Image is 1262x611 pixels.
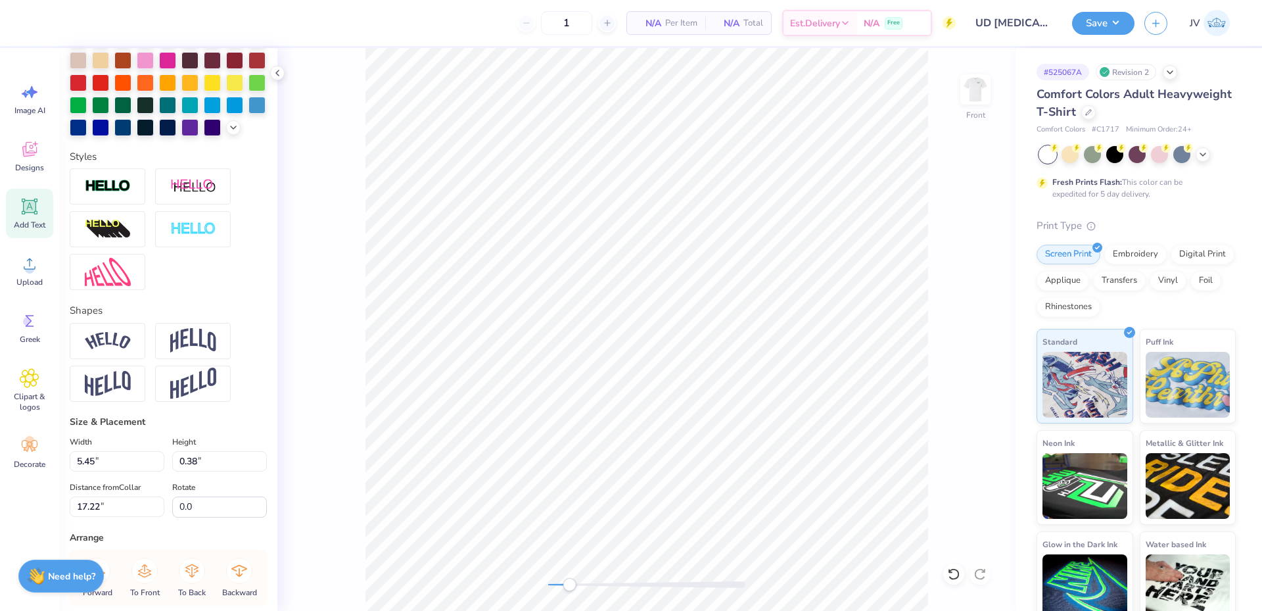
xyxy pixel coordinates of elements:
[14,220,45,230] span: Add Text
[85,258,131,286] img: Free Distort
[1042,453,1127,519] img: Neon Ink
[14,459,45,470] span: Decorate
[1184,10,1236,36] a: JV
[222,587,257,598] span: Backward
[1146,436,1223,450] span: Metallic & Glitter Ink
[85,371,131,397] img: Flag
[14,105,45,116] span: Image AI
[1146,537,1206,551] span: Water based Ink
[1190,271,1221,291] div: Foil
[1126,124,1192,135] span: Minimum Order: 24 +
[85,219,131,240] img: 3D Illusion
[563,578,576,591] div: Accessibility label
[1037,245,1100,264] div: Screen Print
[1204,10,1230,36] img: Jo Vincent
[1146,453,1230,519] img: Metallic & Glitter Ink
[20,334,40,345] span: Greek
[665,16,697,30] span: Per Item
[172,434,196,450] label: Height
[966,109,985,121] div: Front
[1042,352,1127,418] img: Standard
[962,76,989,103] img: Front
[1190,16,1200,31] span: JV
[178,587,206,598] span: To Back
[1104,245,1167,264] div: Embroidery
[1037,271,1089,291] div: Applique
[1052,176,1214,200] div: This color can be expedited for 5 day delivery.
[1146,352,1230,418] img: Puff Ink
[70,531,267,545] div: Arrange
[85,332,131,350] img: Arc
[172,479,195,495] label: Rotate
[70,479,141,495] label: Distance from Collar
[1037,124,1085,135] span: Comfort Colors
[1037,218,1236,233] div: Print Type
[130,587,160,598] span: To Front
[85,179,131,194] img: Stroke
[16,277,43,287] span: Upload
[1042,537,1117,551] span: Glow in the Dark Ink
[1146,335,1173,349] span: Puff Ink
[70,303,103,318] label: Shapes
[170,368,216,400] img: Rise
[864,16,879,30] span: N/A
[966,10,1062,36] input: Untitled Design
[1171,245,1234,264] div: Digital Print
[170,328,216,353] img: Arch
[15,162,44,173] span: Designs
[1052,177,1122,187] strong: Fresh Prints Flash:
[790,16,840,30] span: Est. Delivery
[713,16,739,30] span: N/A
[8,391,51,412] span: Clipart & logos
[1093,271,1146,291] div: Transfers
[1037,297,1100,317] div: Rhinestones
[1072,12,1134,35] button: Save
[1037,64,1089,80] div: # 525067A
[70,149,97,164] label: Styles
[887,18,900,28] span: Free
[1037,86,1232,120] span: Comfort Colors Adult Heavyweight T-Shirt
[1042,335,1077,349] span: Standard
[1042,436,1075,450] span: Neon Ink
[170,178,216,195] img: Shadow
[70,415,267,429] div: Size & Placement
[48,570,95,583] strong: Need help?
[635,16,661,30] span: N/A
[541,11,592,35] input: – –
[743,16,763,30] span: Total
[1150,271,1186,291] div: Vinyl
[1096,64,1156,80] div: Revision 2
[1092,124,1119,135] span: # C1717
[70,434,92,450] label: Width
[170,222,216,237] img: Negative Space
